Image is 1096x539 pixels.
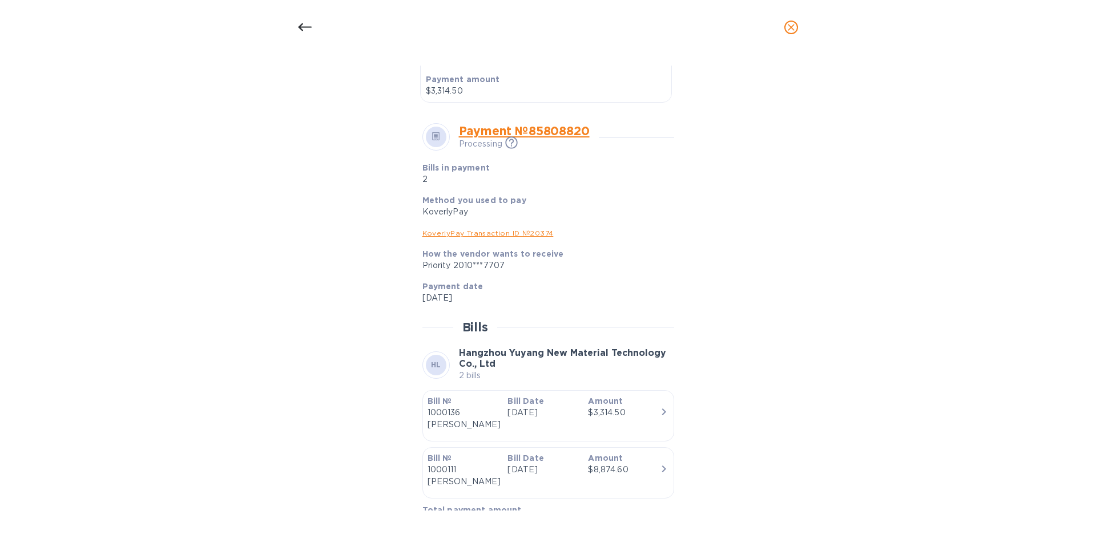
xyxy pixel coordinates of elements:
p: Processing [459,138,502,150]
p: 1000111 [PERSON_NAME] [428,464,499,488]
b: Bills in payment [422,163,490,172]
b: Method you used to pay [422,196,526,205]
b: Amount [588,396,623,406]
button: close [777,14,805,41]
b: Bill № [428,396,452,406]
p: $3,314.50 [426,85,666,97]
b: Hangzhou Yuyang New Material Technology Co., Ltd [459,347,666,369]
p: 2 [422,173,584,185]
p: [DATE] [507,464,579,476]
b: Total payment amount [422,505,522,514]
a: KoverlyPay Transaction ID № 20374 [422,229,554,237]
button: Bill №1000136 [PERSON_NAME]Bill Date[DATE]Amount$3,314.50 [422,390,674,441]
b: Payment amount [426,75,500,84]
b: HL [431,360,441,369]
div: $8,874.60 [588,464,659,476]
h2: Bills [462,320,488,334]
b: Payment date [422,282,483,291]
div: KoverlyPay [422,206,665,218]
p: [DATE] [422,292,665,304]
b: Bill Date [507,453,543,463]
p: 2 bills [459,370,674,382]
button: Bill №1000111 [PERSON_NAME]Bill Date[DATE]Amount$8,874.60 [422,447,674,499]
b: Bill № [428,453,452,463]
p: 1000136 [PERSON_NAME] [428,407,499,431]
p: [DATE] [507,407,579,419]
div: Priority 2010***7707 [422,260,665,271]
b: Amount [588,453,623,463]
b: Bill Date [507,396,543,406]
div: $3,314.50 [588,407,659,419]
a: Payment № 85808820 [459,124,590,138]
b: How the vendor wants to receive [422,249,564,258]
